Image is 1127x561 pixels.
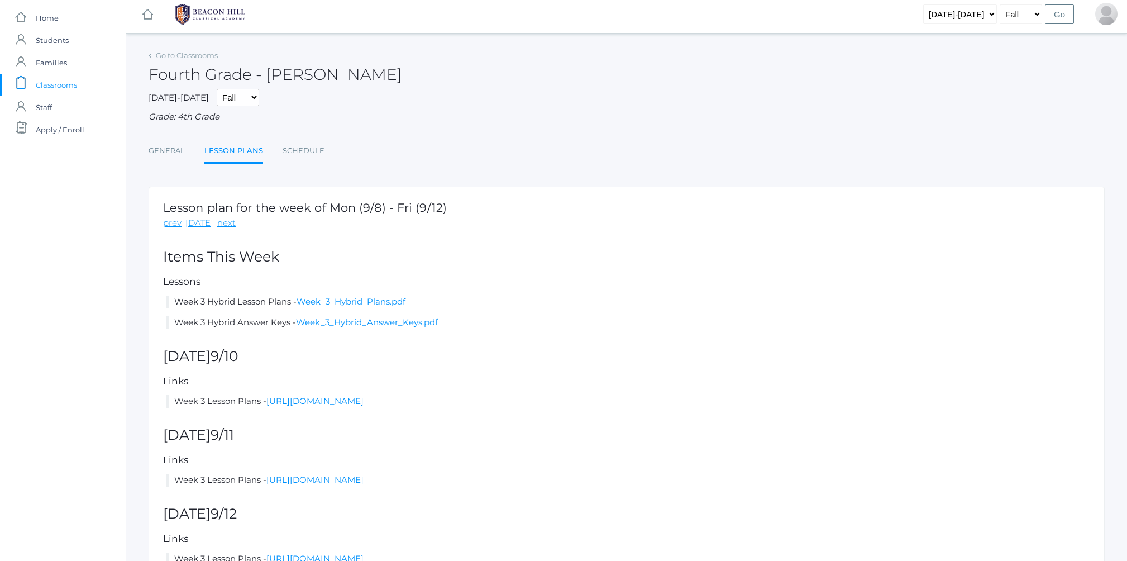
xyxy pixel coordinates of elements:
[283,140,324,162] a: Schedule
[163,201,447,214] h1: Lesson plan for the week of Mon (9/8) - Fri (9/12)
[185,217,213,230] a: [DATE]
[163,349,1090,364] h2: [DATE]
[156,51,218,60] a: Go to Classrooms
[36,51,67,74] span: Families
[1095,3,1118,25] div: Vivian Beaty
[168,1,252,28] img: BHCALogos-05-308ed15e86a5a0abce9b8dd61676a3503ac9727e845dece92d48e8588c001991.png
[163,217,182,230] a: prev
[297,296,405,307] a: Week_3_Hybrid_Plans.pdf
[163,427,1090,443] h2: [DATE]
[217,217,236,230] a: next
[1045,4,1074,24] input: Go
[166,316,1090,329] li: Week 3 Hybrid Answer Keys -
[163,277,1090,287] h5: Lessons
[211,426,234,443] span: 9/11
[149,66,402,83] h2: Fourth Grade - [PERSON_NAME]
[266,396,364,406] a: [URL][DOMAIN_NAME]
[149,140,185,162] a: General
[163,455,1090,465] h5: Links
[211,348,238,364] span: 9/10
[149,111,1105,123] div: Grade: 4th Grade
[36,7,59,29] span: Home
[266,474,364,485] a: [URL][DOMAIN_NAME]
[163,376,1090,387] h5: Links
[149,92,209,103] span: [DATE]-[DATE]
[204,140,263,164] a: Lesson Plans
[163,506,1090,522] h2: [DATE]
[36,29,69,51] span: Students
[36,96,52,118] span: Staff
[166,296,1090,308] li: Week 3 Hybrid Lesson Plans -
[166,474,1090,487] li: Week 3 Lesson Plans -
[166,395,1090,408] li: Week 3 Lesson Plans -
[296,317,438,327] a: Week_3_Hybrid_Answer_Keys.pdf
[36,74,77,96] span: Classrooms
[211,505,237,522] span: 9/12
[163,249,1090,265] h2: Items This Week
[163,534,1090,544] h5: Links
[36,118,84,141] span: Apply / Enroll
